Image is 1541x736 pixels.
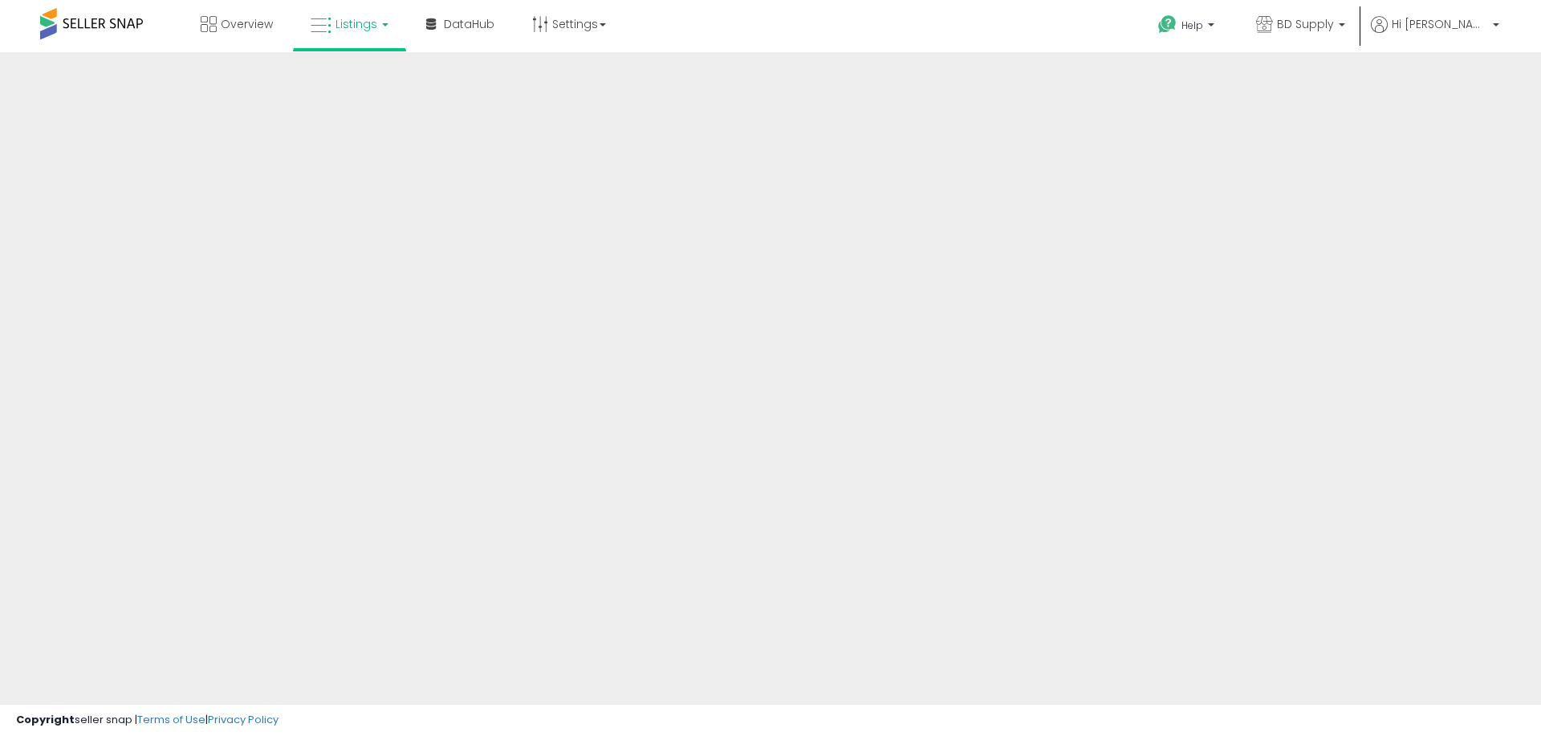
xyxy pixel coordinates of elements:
span: Listings [335,16,377,32]
span: DataHub [444,16,494,32]
span: BD Supply [1277,16,1334,32]
a: Hi [PERSON_NAME] [1371,16,1499,52]
span: Help [1181,18,1203,32]
a: Terms of Use [137,712,205,727]
strong: Copyright [16,712,75,727]
a: Privacy Policy [208,712,279,727]
a: Help [1145,2,1230,52]
span: Hi [PERSON_NAME] [1392,16,1488,32]
span: Overview [221,16,273,32]
i: Get Help [1157,14,1177,35]
div: seller snap | | [16,713,279,728]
